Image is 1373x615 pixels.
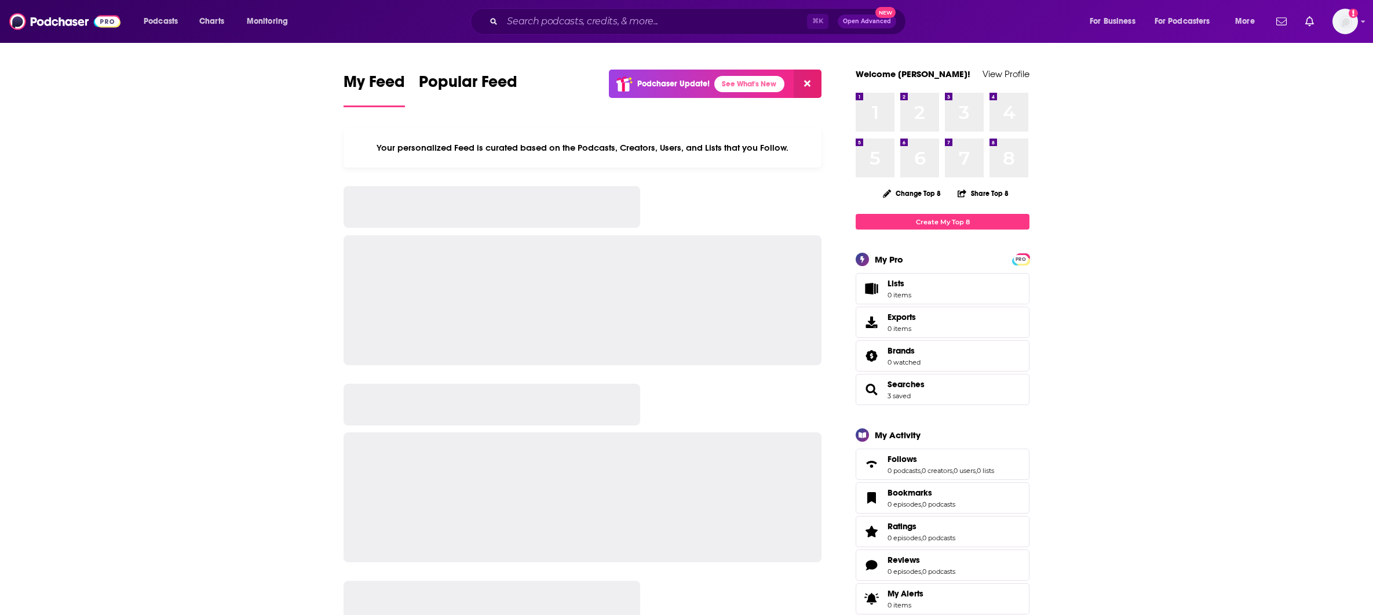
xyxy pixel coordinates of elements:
a: Show notifications dropdown [1301,12,1319,31]
span: Charts [199,13,224,30]
button: open menu [1082,12,1150,31]
a: Reviews [888,555,955,565]
a: 0 podcasts [922,500,955,508]
a: Follows [888,454,994,464]
a: 0 podcasts [922,567,955,576]
button: open menu [239,12,303,31]
a: Searches [860,381,883,398]
span: Searches [856,374,1029,405]
span: Brands [888,345,915,356]
a: 0 podcasts [922,534,955,542]
span: Podcasts [144,13,178,30]
button: Share Top 8 [957,182,1009,205]
a: 0 episodes [888,500,921,508]
span: Ratings [888,521,916,532]
a: 0 podcasts [888,467,921,475]
button: Change Top 8 [876,186,948,201]
a: See What's New [714,76,784,92]
span: Brands [856,340,1029,372]
a: Show notifications dropdown [1272,12,1291,31]
span: PRO [1014,255,1028,264]
a: Popular Feed [419,72,517,107]
span: , [921,500,922,508]
input: Search podcasts, credits, & more... [502,12,807,31]
button: Show profile menu [1332,9,1358,34]
span: Lists [888,278,911,289]
button: Open AdvancedNew [838,14,896,28]
a: Brands [888,345,921,356]
a: Searches [888,379,925,390]
span: My Feed [344,72,405,99]
span: Bookmarks [856,482,1029,514]
a: My Alerts [856,583,1029,614]
span: Ratings [856,516,1029,547]
a: 0 watched [888,358,921,366]
img: Podchaser - Follow, Share and Rate Podcasts [9,10,120,32]
div: My Pro [875,254,903,265]
span: My Alerts [888,588,923,599]
a: View Profile [983,68,1029,79]
a: Ratings [860,523,883,540]
a: 0 episodes [888,567,921,576]
button: open menu [1227,12,1269,31]
a: Charts [192,12,231,31]
a: PRO [1014,254,1028,263]
span: 0 items [888,601,923,609]
span: Exports [888,312,916,322]
span: Lists [888,278,904,289]
span: Logged in as mdaniels [1332,9,1358,34]
a: Bookmarks [860,490,883,506]
span: , [952,467,954,475]
a: My Feed [344,72,405,107]
a: Lists [856,273,1029,304]
svg: Add a profile image [1349,9,1358,18]
span: , [976,467,977,475]
span: Lists [860,281,883,297]
a: Bookmarks [888,487,955,498]
button: open menu [1147,12,1227,31]
div: Search podcasts, credits, & more... [481,8,917,35]
span: My Alerts [860,591,883,607]
a: Brands [860,348,883,364]
span: Exports [860,314,883,330]
span: Reviews [856,550,1029,581]
a: Welcome [PERSON_NAME]! [856,68,970,79]
div: My Activity [875,430,921,441]
span: Popular Feed [419,72,517,99]
a: Ratings [888,521,955,532]
span: 0 items [888,291,911,299]
span: New [875,7,896,18]
span: ⌘ K [807,14,828,29]
a: 0 users [954,467,976,475]
span: For Business [1090,13,1135,30]
a: Create My Top 8 [856,214,1029,230]
span: More [1235,13,1255,30]
span: 0 items [888,325,916,333]
a: Exports [856,307,1029,338]
span: Open Advanced [843,19,891,24]
span: Follows [856,449,1029,480]
span: Reviews [888,555,920,565]
span: For Podcasters [1155,13,1210,30]
button: open menu [136,12,193,31]
a: 0 creators [922,467,952,475]
a: 0 episodes [888,534,921,542]
a: 0 lists [977,467,994,475]
div: Your personalized Feed is curated based on the Podcasts, Creators, Users, and Lists that you Follow. [344,128,821,168]
a: 3 saved [888,392,911,400]
a: Reviews [860,557,883,573]
a: Follows [860,456,883,472]
span: Monitoring [247,13,288,30]
span: , [921,567,922,576]
span: , [921,467,922,475]
span: , [921,534,922,542]
img: User Profile [1332,9,1358,34]
span: Follows [888,454,917,464]
p: Podchaser Update! [637,79,710,89]
span: Bookmarks [888,487,932,498]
